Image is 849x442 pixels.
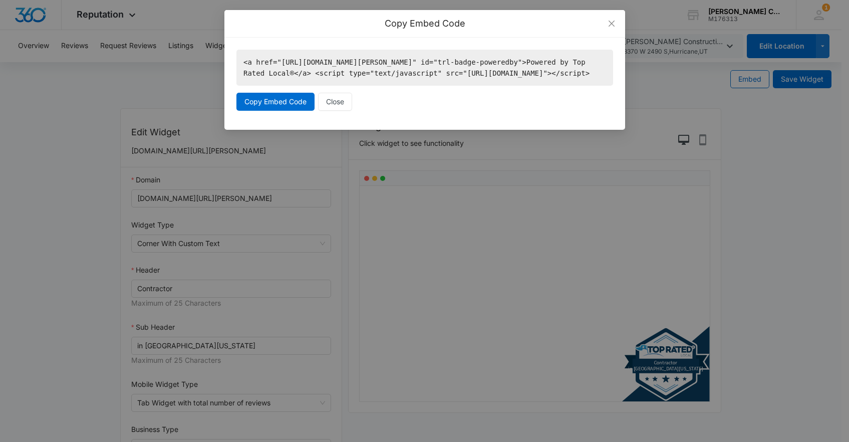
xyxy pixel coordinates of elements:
[236,93,315,111] button: Copy Embed Code
[236,18,613,29] div: Copy Embed Code
[244,96,307,107] span: Copy Embed Code
[326,96,344,107] span: Close
[236,50,613,86] code: <a href="[URL][DOMAIN_NAME][PERSON_NAME]" id="trl-badge-poweredby">Powered by Top Rated Local®</a...
[318,93,352,111] button: Close
[598,10,625,37] button: Close
[608,20,616,28] span: close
